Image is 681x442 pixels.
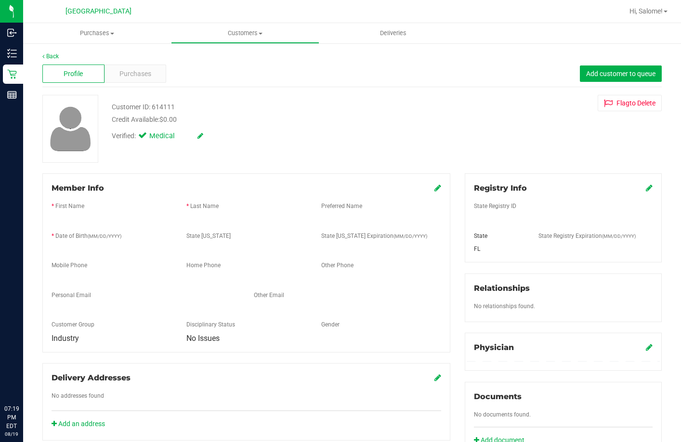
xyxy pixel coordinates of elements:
[467,245,531,253] div: FL
[112,131,203,142] div: Verified:
[321,202,362,210] label: Preferred Name
[474,284,530,293] span: Relationships
[149,131,188,142] span: Medical
[23,29,171,38] span: Purchases
[7,90,17,100] inline-svg: Reports
[602,234,636,239] span: (MM/DD/YYYY)
[190,202,219,210] label: Last Name
[474,202,516,210] label: State Registry ID
[52,391,104,400] label: No addresses found
[629,7,663,15] span: Hi, Salome!
[580,65,662,82] button: Add customer to queue
[467,232,531,240] div: State
[65,7,131,15] span: [GEOGRAPHIC_DATA]
[52,334,79,343] span: Industry
[64,69,83,79] span: Profile
[254,291,284,299] label: Other Email
[52,320,94,329] label: Customer Group
[55,202,84,210] label: First Name
[52,420,105,428] a: Add an address
[538,232,636,240] label: State Registry Expiration
[474,411,531,418] span: No documents found.
[88,234,121,239] span: (MM/DD/YYYY)
[598,95,662,111] button: Flagto Delete
[4,404,19,430] p: 07:19 PM EDT
[23,23,171,43] a: Purchases
[112,102,175,112] div: Customer ID: 614111
[321,232,427,240] label: State [US_STATE] Expiration
[474,183,527,193] span: Registry Info
[52,373,131,382] span: Delivery Addresses
[474,392,522,401] span: Documents
[4,430,19,438] p: 08/19
[186,232,231,240] label: State [US_STATE]
[171,29,318,38] span: Customers
[112,115,414,125] div: Credit Available:
[186,334,220,343] span: No Issues
[7,28,17,38] inline-svg: Inbound
[42,53,59,60] a: Back
[55,232,121,240] label: Date of Birth
[52,291,91,299] label: Personal Email
[367,29,419,38] span: Deliveries
[321,320,340,329] label: Gender
[186,261,221,270] label: Home Phone
[186,320,235,329] label: Disciplinary Status
[7,69,17,79] inline-svg: Retail
[52,183,104,193] span: Member Info
[45,104,96,154] img: user-icon.png
[319,23,467,43] a: Deliveries
[393,234,427,239] span: (MM/DD/YYYY)
[474,302,535,311] label: No relationships found.
[119,69,151,79] span: Purchases
[7,49,17,58] inline-svg: Inventory
[474,343,514,352] span: Physician
[52,261,87,270] label: Mobile Phone
[321,261,354,270] label: Other Phone
[171,23,319,43] a: Customers
[586,70,655,78] span: Add customer to queue
[159,116,177,123] span: $0.00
